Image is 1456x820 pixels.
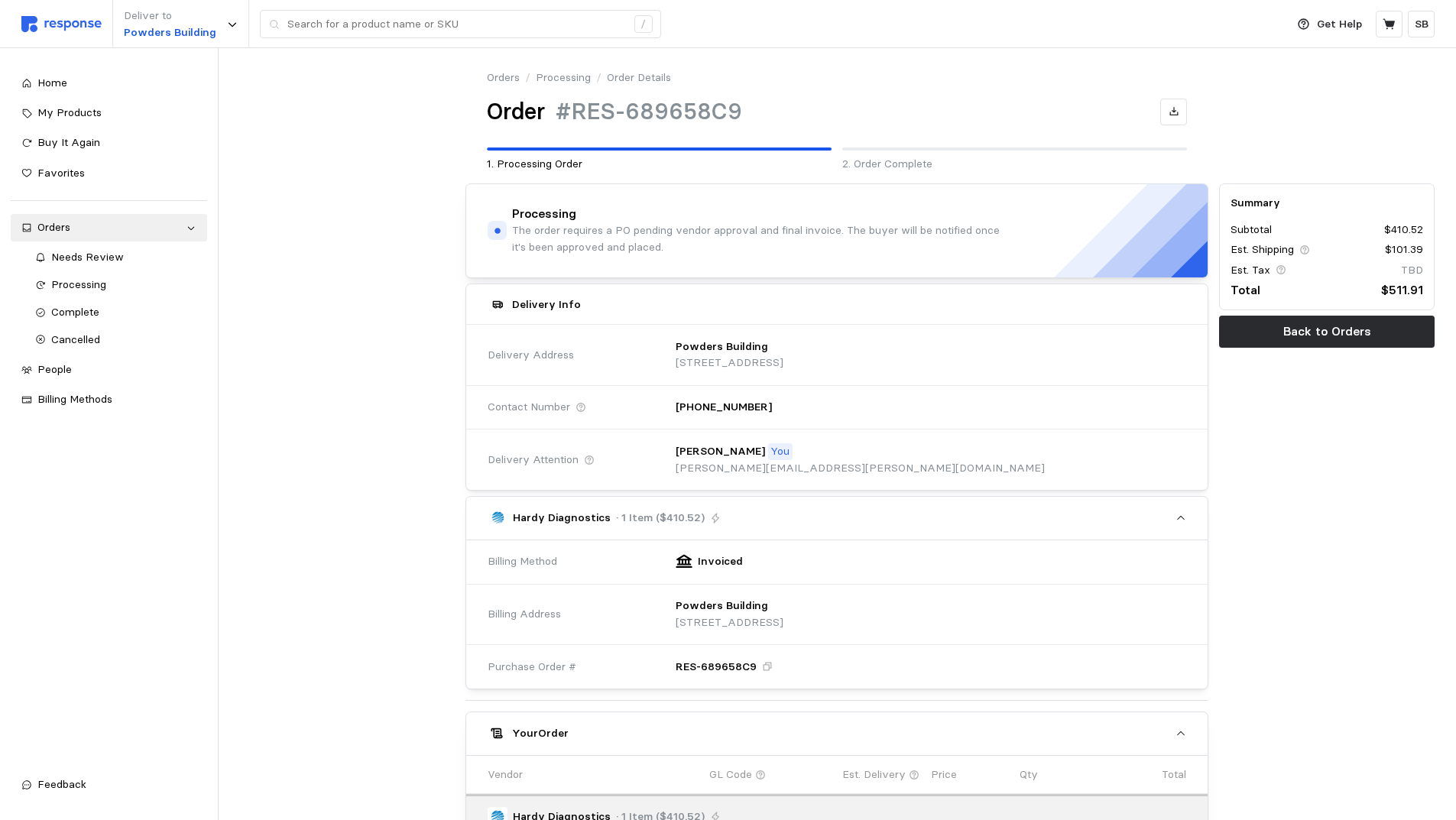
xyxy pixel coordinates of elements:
[676,339,768,355] p: Powders Building
[842,156,1187,173] p: 2. Order Complete
[124,8,216,24] p: Deliver to
[37,219,180,236] div: Orders
[512,222,1012,255] p: The order requires a PO pending vendor approval and final invoice. The buyer will be notified onc...
[37,777,86,791] span: Feedback
[676,598,768,614] p: Powders Building
[536,70,591,86] a: Processing
[770,443,790,460] p: You
[1231,262,1270,279] p: Est. Tax
[931,767,957,783] p: Price
[466,712,1208,755] button: YourOrder
[512,206,576,223] h4: Processing
[488,606,561,623] span: Billing Address
[1415,16,1428,33] p: SB
[1020,767,1038,783] p: Qty
[1231,222,1272,238] p: Subtotal
[488,553,557,570] span: Billing Method
[1219,316,1435,348] button: Back to Orders
[11,356,207,384] a: People
[709,767,752,783] p: GL Code
[466,497,1208,540] button: Hardy Diagnostics· 1 Item ($410.52)
[487,156,832,173] p: 1. Processing Order
[1381,280,1423,300] p: $511.91
[11,99,207,127] a: My Products
[676,399,772,416] p: [PHONE_NUMBER]
[24,271,207,299] a: Processing
[488,399,570,416] span: Contact Number
[11,70,207,97] a: Home
[37,392,112,406] span: Billing Methods
[1408,11,1435,37] button: SB
[1283,322,1371,341] p: Back to Orders
[1231,195,1423,211] h5: Summary
[525,70,530,86] p: /
[51,277,106,291] span: Processing
[487,70,520,86] a: Orders
[21,16,102,32] img: svg%3e
[512,297,581,313] h5: Delivery Info
[11,771,207,799] button: Feedback
[466,540,1208,689] div: Hardy Diagnostics· 1 Item ($410.52)
[37,105,102,119] span: My Products
[634,15,653,34] div: /
[51,332,100,346] span: Cancelled
[24,244,207,271] a: Needs Review
[124,24,216,41] p: Powders Building
[51,305,99,319] span: Complete
[556,97,742,127] h1: #RES-689658C9
[1231,241,1294,258] p: Est. Shipping
[1231,280,1260,300] p: Total
[842,767,906,783] p: Est. Delivery
[487,97,545,127] h1: Order
[488,452,579,468] span: Delivery Attention
[11,129,207,157] a: Buy It Again
[11,160,207,187] a: Favorites
[1385,241,1423,258] p: $101.39
[51,250,124,264] span: Needs Review
[698,553,743,570] p: Invoiced
[596,70,602,86] p: /
[488,347,574,364] span: Delivery Address
[607,70,671,86] p: Order Details
[488,659,576,676] span: Purchase Order #
[11,214,207,241] a: Orders
[11,386,207,413] a: Billing Methods
[676,659,757,676] p: RES-689658C9
[512,725,569,741] h5: Your Order
[37,135,100,149] span: Buy It Again
[37,76,67,89] span: Home
[1317,16,1362,33] p: Get Help
[1162,767,1186,783] p: Total
[1401,262,1423,279] p: TBD
[24,299,207,326] a: Complete
[1289,10,1371,39] button: Get Help
[676,355,783,371] p: [STREET_ADDRESS]
[616,510,705,527] p: · 1 Item ($410.52)
[24,326,207,354] a: Cancelled
[676,614,783,631] p: [STREET_ADDRESS]
[1384,222,1423,238] p: $410.52
[37,166,85,180] span: Favorites
[488,767,523,783] p: Vendor
[37,362,72,376] span: People
[513,510,611,527] p: Hardy Diagnostics
[676,460,1045,477] p: [PERSON_NAME][EMAIL_ADDRESS][PERSON_NAME][DOMAIN_NAME]
[287,11,626,38] input: Search for a product name or SKU
[676,443,765,460] p: [PERSON_NAME]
